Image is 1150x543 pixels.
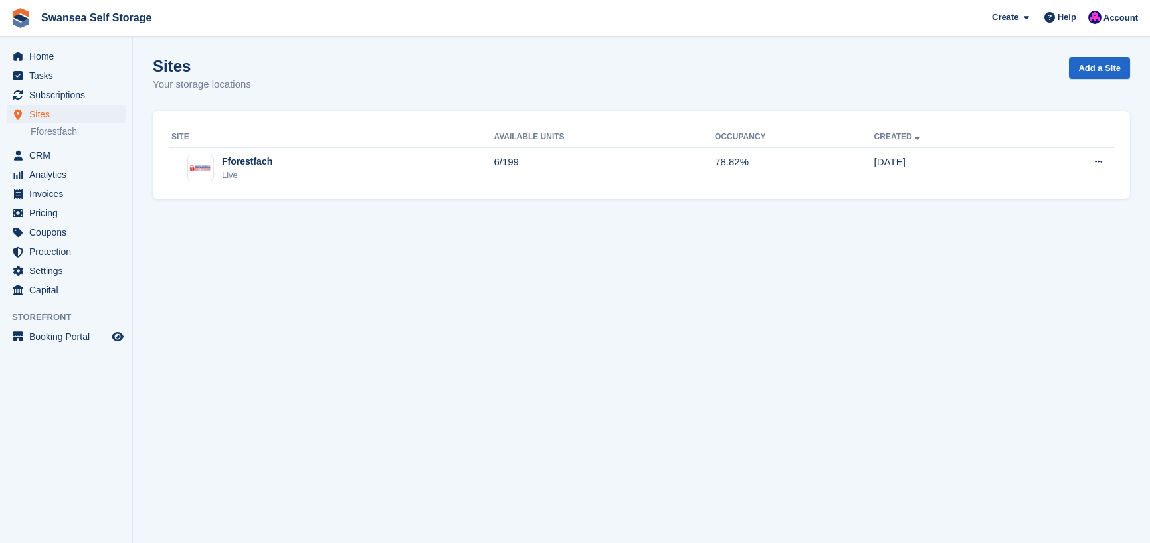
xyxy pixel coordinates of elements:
th: Occupancy [715,127,874,148]
a: menu [7,204,126,222]
span: Analytics [29,165,109,184]
td: 78.82% [715,147,874,189]
img: Image of Fforestfach site [188,164,213,172]
th: Available Units [494,127,715,148]
a: Created [874,132,923,141]
p: Your storage locations [153,77,251,92]
span: Create [992,11,1018,24]
a: menu [7,262,126,280]
a: Fforestfach [31,125,126,138]
a: menu [7,165,126,184]
a: menu [7,281,126,299]
a: menu [7,185,126,203]
span: Account [1103,11,1138,25]
span: Pricing [29,204,109,222]
span: Invoices [29,185,109,203]
span: Sites [29,105,109,123]
h1: Sites [153,57,251,75]
td: [DATE] [874,147,1026,189]
a: menu [7,66,126,85]
a: menu [7,223,126,242]
a: menu [7,146,126,165]
td: 6/199 [494,147,715,189]
span: Tasks [29,66,109,85]
span: Capital [29,281,109,299]
span: Help [1058,11,1076,24]
a: menu [7,86,126,104]
span: Storefront [12,311,132,324]
a: Swansea Self Storage [36,7,157,29]
span: Settings [29,262,109,280]
th: Site [169,127,494,148]
div: Fforestfach [222,155,272,169]
span: Subscriptions [29,86,109,104]
span: CRM [29,146,109,165]
span: Booking Portal [29,327,109,346]
a: Add a Site [1069,57,1130,79]
a: menu [7,105,126,123]
span: Coupons [29,223,109,242]
a: menu [7,47,126,66]
div: Live [222,169,272,182]
a: menu [7,327,126,346]
span: Protection [29,242,109,261]
span: Home [29,47,109,66]
img: Donna Davies [1088,11,1102,24]
a: menu [7,242,126,261]
img: stora-icon-8386f47178a22dfd0bd8f6a31ec36ba5ce8667c1dd55bd0f319d3a0aa187defe.svg [11,8,31,28]
a: Preview store [110,329,126,345]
